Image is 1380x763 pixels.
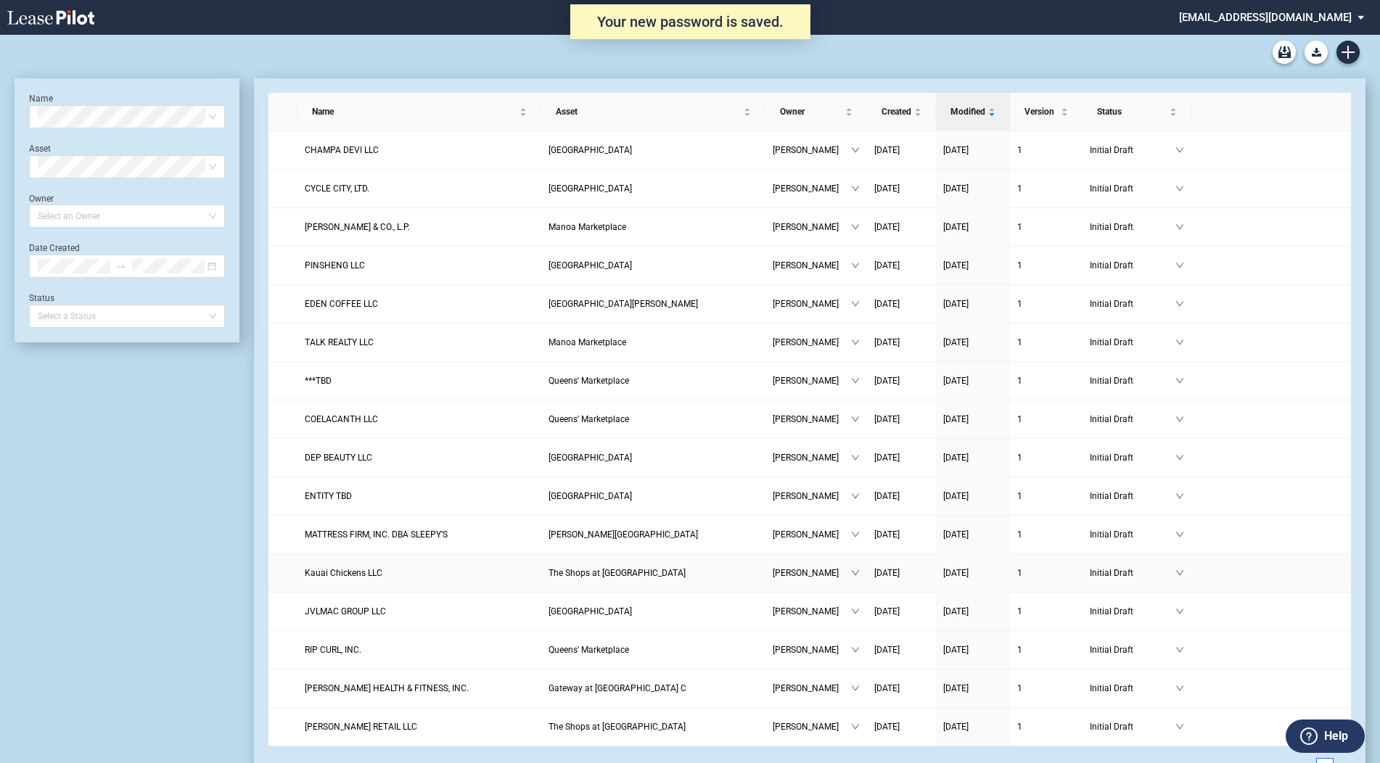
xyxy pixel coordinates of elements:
[305,645,361,655] span: RIP CURL, INC.
[1017,683,1022,693] span: 1
[549,181,758,196] a: [GEOGRAPHIC_DATA]
[1017,645,1022,655] span: 1
[29,243,80,253] label: Date Created
[874,337,900,347] span: [DATE]
[549,606,632,616] span: Napili Plaza
[297,93,541,131] th: Name
[943,643,1003,657] a: [DATE]
[1017,453,1022,463] span: 1
[874,145,900,155] span: [DATE]
[943,374,1003,388] a: [DATE]
[943,489,1003,503] a: [DATE]
[1090,258,1175,273] span: Initial Draft
[1017,604,1075,619] a: 1
[874,414,900,424] span: [DATE]
[943,145,969,155] span: [DATE]
[570,4,810,39] div: Your new password is saved.
[874,604,929,619] a: [DATE]
[874,335,929,350] a: [DATE]
[943,376,969,386] span: [DATE]
[1090,143,1175,157] span: Initial Draft
[1024,104,1058,119] span: Version
[549,489,758,503] a: [GEOGRAPHIC_DATA]
[116,261,126,271] span: swap-right
[943,722,969,732] span: [DATE]
[874,143,929,157] a: [DATE]
[874,643,929,657] a: [DATE]
[773,719,851,734] span: [PERSON_NAME]
[943,566,1003,580] a: [DATE]
[874,181,929,196] a: [DATE]
[851,646,860,654] span: down
[851,530,860,539] span: down
[305,453,372,463] span: DEP BEAUTY LLC
[1324,727,1348,746] label: Help
[874,374,929,388] a: [DATE]
[305,527,534,542] a: MATTRESS FIRM, INC. DBA SLEEPY’S
[305,489,534,503] a: ENTITY TBD
[943,260,969,271] span: [DATE]
[874,260,900,271] span: [DATE]
[1017,489,1075,503] a: 1
[943,604,1003,619] a: [DATE]
[1090,181,1175,196] span: Initial Draft
[549,604,758,619] a: [GEOGRAPHIC_DATA]
[305,297,534,311] a: EDEN COFFEE LLC
[874,299,900,309] span: [DATE]
[943,453,969,463] span: [DATE]
[882,104,911,119] span: Created
[1017,374,1075,388] a: 1
[943,335,1003,350] a: [DATE]
[1017,297,1075,311] a: 1
[1175,146,1184,154] span: down
[1017,337,1022,347] span: 1
[943,414,969,424] span: [DATE]
[943,183,969,194] span: [DATE]
[773,566,851,580] span: [PERSON_NAME]
[1017,260,1022,271] span: 1
[943,645,969,655] span: [DATE]
[1017,643,1075,657] a: 1
[773,604,851,619] span: [PERSON_NAME]
[549,260,632,271] span: Aikahi Park Shopping Center
[851,569,860,577] span: down
[943,527,1003,542] a: [DATE]
[305,145,379,155] span: CHAMPA DEVI LLC
[1017,376,1022,386] span: 1
[943,681,1003,696] a: [DATE]
[1017,450,1075,465] a: 1
[1017,181,1075,196] a: 1
[1017,258,1075,273] a: 1
[549,297,758,311] a: [GEOGRAPHIC_DATA][PERSON_NAME]
[305,683,469,693] span: BURGESS HEALTH & FITNESS, INC.
[851,684,860,693] span: down
[874,222,900,232] span: [DATE]
[549,568,686,578] span: The Shops at Kukui'ula
[305,222,410,232] span: EDWARD D. JONES & CO., L.P.
[765,93,867,131] th: Owner
[549,337,626,347] span: Manoa Marketplace
[1175,530,1184,539] span: down
[773,412,851,426] span: [PERSON_NAME]
[851,184,860,193] span: down
[549,374,758,388] a: Queens' Marketplace
[549,529,698,540] span: Davis Building
[549,222,626,232] span: Manoa Marketplace
[773,220,851,234] span: [PERSON_NAME]
[305,566,534,580] a: Kauai Chickens LLC
[1017,491,1022,501] span: 1
[874,722,900,732] span: [DATE]
[851,146,860,154] span: down
[29,144,51,154] label: Asset
[874,412,929,426] a: [DATE]
[1175,607,1184,616] span: down
[549,491,632,501] span: Pearl Highlands Center
[851,300,860,308] span: down
[1286,719,1365,753] button: Help
[1090,681,1175,696] span: Initial Draft
[1090,719,1175,734] span: Initial Draft
[773,489,851,503] span: [PERSON_NAME]
[943,297,1003,311] a: [DATE]
[874,220,929,234] a: [DATE]
[1017,414,1022,424] span: 1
